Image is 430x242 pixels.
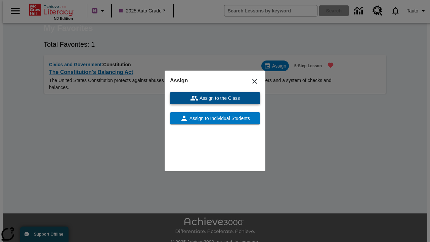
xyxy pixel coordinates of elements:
[198,95,240,102] span: Assign to the Class
[170,76,260,85] h6: Assign
[170,92,260,104] button: Assign to the Class
[170,112,260,124] button: Assign to Individual Students
[188,115,250,122] span: Assign to Individual Students
[247,73,263,89] button: Close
